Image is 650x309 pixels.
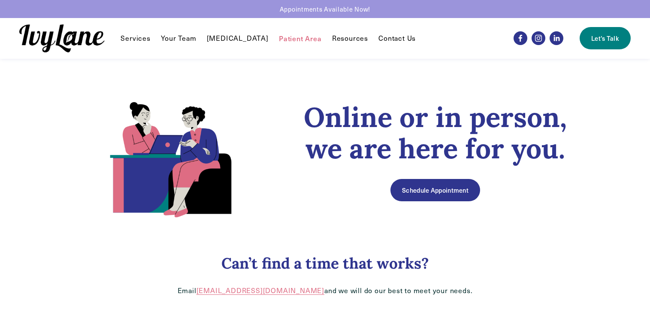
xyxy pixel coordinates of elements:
[121,34,150,43] span: Services
[161,33,196,43] a: Your Team
[332,33,368,43] a: folder dropdown
[68,286,583,295] p: Email and we will do our best to meet your needs.
[288,102,583,164] h1: Online or in person, we are here for you.
[580,27,630,49] a: Let's Talk
[390,179,480,201] a: Schedule Appointment
[378,33,416,43] a: Contact Us
[550,31,563,45] a: LinkedIn
[207,33,269,43] a: [MEDICAL_DATA]
[68,254,583,273] h3: Can’t find a time that works?
[197,286,324,295] a: [EMAIL_ADDRESS][DOMAIN_NAME]
[532,31,545,45] a: Instagram
[332,34,368,43] span: Resources
[121,33,150,43] a: folder dropdown
[19,24,104,52] img: Ivy Lane Counseling &mdash; Therapy that works for you
[514,31,527,45] a: Facebook
[279,33,322,43] a: Patient Area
